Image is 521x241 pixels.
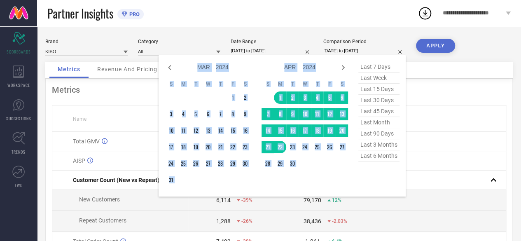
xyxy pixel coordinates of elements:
[286,124,299,137] td: Tue Apr 16 2024
[227,157,239,170] td: Fri Mar 29 2024
[358,128,400,139] span: last 90 days
[286,108,299,120] td: Tue Apr 09 2024
[214,124,227,137] td: Thu Mar 14 2024
[304,197,321,204] div: 79,170
[73,116,86,122] span: Name
[7,49,31,55] span: SCORECARDS
[286,81,299,87] th: Tuesday
[239,81,251,87] th: Saturday
[216,197,231,204] div: 6,114
[358,95,400,106] span: last 30 days
[262,81,274,87] th: Sunday
[231,47,313,55] input: Select date range
[323,124,336,137] td: Fri Apr 19 2024
[227,81,239,87] th: Friday
[336,91,348,104] td: Sat Apr 06 2024
[189,81,202,87] th: Tuesday
[274,91,286,104] td: Mon Apr 01 2024
[138,39,220,44] div: Category
[15,182,23,188] span: FWD
[241,218,252,224] span: -26%
[227,124,239,137] td: Fri Mar 15 2024
[7,82,30,88] span: WORKSPACE
[262,108,274,120] td: Sun Apr 07 2024
[358,73,400,84] span: last week
[227,141,239,153] td: Fri Mar 22 2024
[189,108,202,120] td: Tue Mar 05 2024
[202,108,214,120] td: Wed Mar 06 2024
[262,124,274,137] td: Sun Apr 14 2024
[323,141,336,153] td: Fri Apr 26 2024
[165,157,177,170] td: Sun Mar 24 2024
[202,141,214,153] td: Wed Mar 20 2024
[177,141,189,153] td: Mon Mar 18 2024
[214,81,227,87] th: Thursday
[358,117,400,128] span: last month
[79,217,126,224] span: Repeat Customers
[286,141,299,153] td: Tue Apr 23 2024
[58,66,80,73] span: Metrics
[165,141,177,153] td: Sun Mar 17 2024
[227,91,239,104] td: Fri Mar 01 2024
[274,81,286,87] th: Monday
[189,157,202,170] td: Tue Mar 26 2024
[299,141,311,153] td: Wed Apr 24 2024
[177,108,189,120] td: Mon Mar 04 2024
[241,197,252,203] span: -39%
[311,91,323,104] td: Thu Apr 04 2024
[358,150,400,161] span: last 6 months
[177,124,189,137] td: Mon Mar 11 2024
[12,149,26,155] span: TRENDS
[165,108,177,120] td: Sun Mar 03 2024
[216,218,231,225] div: 1,288
[299,124,311,137] td: Wed Apr 17 2024
[338,63,348,73] div: Next month
[323,108,336,120] td: Fri Apr 12 2024
[177,157,189,170] td: Mon Mar 25 2024
[73,157,85,164] span: AISP
[239,157,251,170] td: Sat Mar 30 2024
[97,66,157,73] span: Revenue And Pricing
[73,138,100,145] span: Total GMV
[165,124,177,137] td: Sun Mar 10 2024
[336,141,348,153] td: Sat Apr 27 2024
[332,197,341,203] span: 12%
[177,81,189,87] th: Monday
[274,108,286,120] td: Mon Apr 08 2024
[214,108,227,120] td: Thu Mar 07 2024
[311,141,323,153] td: Thu Apr 25 2024
[311,124,323,137] td: Thu Apr 18 2024
[79,196,120,203] span: New Customers
[189,141,202,153] td: Tue Mar 19 2024
[299,108,311,120] td: Wed Apr 10 2024
[239,124,251,137] td: Sat Mar 16 2024
[239,91,251,104] td: Sat Mar 02 2024
[262,141,274,153] td: Sun Apr 21 2024
[52,85,506,95] div: Metrics
[239,141,251,153] td: Sat Mar 23 2024
[304,218,321,225] div: 38,436
[336,81,348,87] th: Saturday
[416,39,455,53] button: APPLY
[336,124,348,137] td: Sat Apr 20 2024
[227,108,239,120] td: Fri Mar 08 2024
[6,115,31,122] span: SUGGESTIONS
[165,174,177,186] td: Sun Mar 31 2024
[286,157,299,170] td: Tue Apr 30 2024
[165,81,177,87] th: Sunday
[274,124,286,137] td: Mon Apr 15 2024
[358,139,400,150] span: last 3 months
[358,106,400,117] span: last 45 days
[262,157,274,170] td: Sun Apr 28 2024
[323,81,336,87] th: Friday
[332,218,347,224] span: -2.03%
[418,6,432,21] div: Open download list
[358,84,400,95] span: last 15 days
[311,108,323,120] td: Thu Apr 11 2024
[274,157,286,170] td: Mon Apr 29 2024
[189,124,202,137] td: Tue Mar 12 2024
[299,81,311,87] th: Wednesday
[214,157,227,170] td: Thu Mar 28 2024
[311,81,323,87] th: Thursday
[323,47,406,55] input: Select comparison period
